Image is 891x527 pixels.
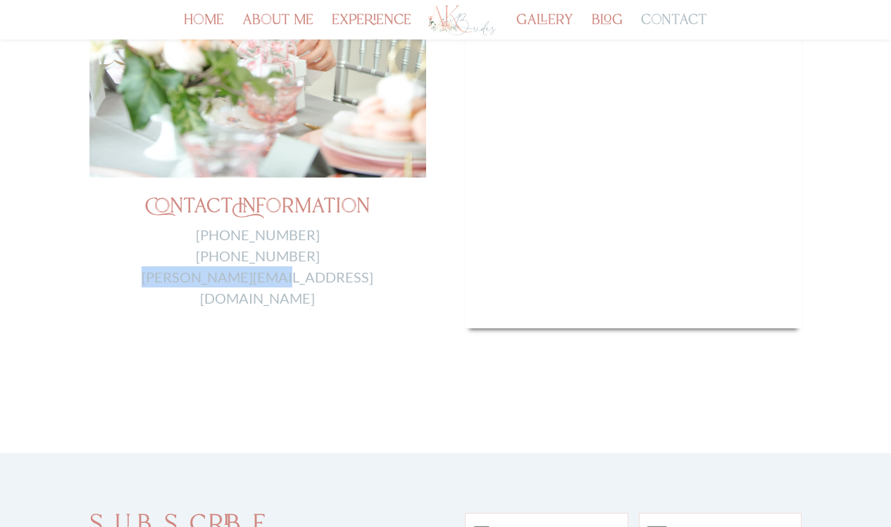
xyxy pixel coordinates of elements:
[89,197,426,224] h2: Contact Information
[184,15,224,39] a: home
[196,247,320,264] a: [PHONE_NUMBER]
[516,15,573,39] a: gallery
[332,15,411,39] a: experience
[641,15,707,39] a: contact
[142,268,373,306] a: [PERSON_NAME][EMAIL_ADDRESS][DOMAIN_NAME]
[242,15,313,39] a: about me
[592,15,623,39] a: blog
[427,4,497,37] img: Los Angeles Wedding Planner - AK Brides
[196,226,320,243] a: [PHONE_NUMBER]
